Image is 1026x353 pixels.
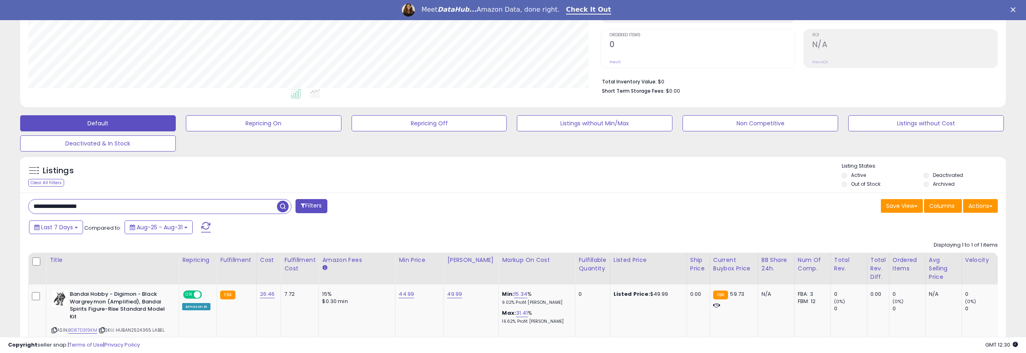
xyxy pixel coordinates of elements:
[933,181,955,187] label: Archived
[881,199,923,213] button: Save View
[125,220,193,234] button: Aug-25 - Aug-31
[296,199,327,213] button: Filters
[812,40,997,51] h2: N/A
[893,291,925,298] div: 0
[683,115,838,131] button: Non Competitive
[502,291,569,305] div: %
[8,341,37,349] strong: Copyright
[260,256,278,264] div: Cost
[730,290,744,298] span: 59.73
[322,256,392,264] div: Amazon Fees
[929,202,955,210] span: Columns
[502,300,569,305] p: 9.02% Profit [PERSON_NAME]
[186,115,341,131] button: Repricing On
[798,256,827,273] div: Num of Comp.
[963,199,998,213] button: Actions
[352,115,507,131] button: Repricing Off
[84,224,121,232] span: Compared to:
[834,298,845,305] small: (0%)
[690,256,706,273] div: Ship Price
[399,256,440,264] div: Min Price
[762,256,791,273] div: BB Share 24h.
[842,162,1006,170] p: Listing States:
[20,135,176,152] button: Deactivated & In Stock
[602,87,665,94] b: Short Term Storage Fees:
[848,115,1004,131] button: Listings without Cost
[566,6,611,15] a: Check It Out
[502,309,569,324] div: %
[98,327,164,333] span: | SKU: HUBAN2524365 LABEL
[798,298,824,305] div: FBM: 12
[43,165,74,176] h5: Listings
[893,305,925,312] div: 0
[870,256,886,281] div: Total Rev. Diff.
[502,309,516,317] b: Max:
[929,291,955,298] div: N/A
[52,291,68,307] img: 41Ly-N7UmoL._SL40_.jpg
[41,223,73,231] span: Last 7 Days
[516,309,528,317] a: 31.41
[137,223,183,231] span: Aug-25 - Aug-31
[447,290,462,298] a: 49.99
[929,256,958,281] div: Avg Selling Price
[602,76,992,86] li: $0
[104,341,140,349] a: Privacy Policy
[934,241,998,249] div: Displaying 1 to 1 of 1 items
[602,78,657,85] b: Total Inventory Value:
[1011,7,1019,12] div: Close
[666,87,680,95] span: $0.00
[690,291,703,298] div: 0.00
[284,291,312,298] div: 7.72
[182,303,210,310] div: Amazon AI
[798,291,824,298] div: FBA: 3
[399,290,414,298] a: 44.99
[20,115,176,131] button: Default
[184,291,194,298] span: ON
[579,291,604,298] div: 0
[517,115,672,131] button: Listings without Min/Max
[614,290,650,298] b: Listed Price:
[69,341,103,349] a: Terms of Use
[502,290,514,298] b: Min:
[965,305,998,312] div: 0
[610,33,795,37] span: Ordered Items
[851,181,880,187] label: Out of Stock
[713,256,755,273] div: Current Buybox Price
[322,298,389,305] div: $0.30 min
[834,291,867,298] div: 0
[851,172,866,179] label: Active
[514,290,527,298] a: 15.34
[260,290,275,298] a: 26.46
[182,256,213,264] div: Repricing
[579,256,606,273] div: Fulfillable Quantity
[502,256,572,264] div: Markup on Cost
[220,291,235,299] small: FBA
[201,291,214,298] span: OFF
[322,264,327,272] small: Amazon Fees.
[8,341,140,349] div: seller snap | |
[610,40,795,51] h2: 0
[965,298,976,305] small: (0%)
[322,291,389,298] div: 15%
[893,256,922,273] div: Ordered Items
[762,291,788,298] div: N/A
[402,4,415,17] img: Profile image for Georgie
[614,291,681,298] div: $49.99
[284,256,315,273] div: Fulfillment Cost
[834,305,867,312] div: 0
[610,60,621,64] small: Prev: 0
[965,256,995,264] div: Velocity
[933,172,963,179] label: Deactivated
[68,327,97,334] a: B087D319KM
[220,256,253,264] div: Fulfillment
[924,199,962,213] button: Columns
[447,256,495,264] div: [PERSON_NAME]
[965,291,998,298] div: 0
[421,6,560,14] div: Meet Amazon Data, done right.
[985,341,1018,349] span: 2025-09-8 12:30 GMT
[713,291,728,299] small: FBA
[28,179,64,187] div: Clear All Filters
[870,291,883,298] div: 0.00
[50,256,175,264] div: Title
[893,298,904,305] small: (0%)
